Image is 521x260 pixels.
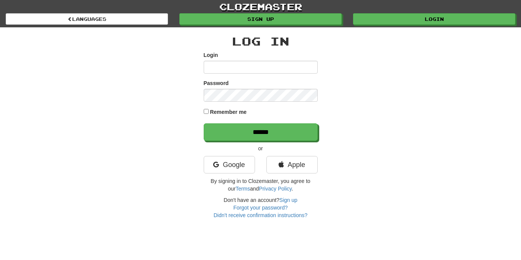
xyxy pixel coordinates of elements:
a: Languages [6,13,168,25]
a: Apple [266,156,318,173]
label: Remember me [210,108,247,116]
h2: Log In [204,35,318,47]
p: By signing in to Clozemaster, you agree to our and . [204,177,318,192]
a: Terms [236,186,250,192]
p: or [204,145,318,152]
label: Password [204,79,229,87]
a: Sign up [179,13,342,25]
a: Didn't receive confirmation instructions? [214,212,307,218]
a: Google [204,156,255,173]
a: Sign up [279,197,297,203]
a: Privacy Policy [259,186,291,192]
a: Login [353,13,515,25]
a: Forgot your password? [233,205,288,211]
div: Don't have an account? [204,196,318,219]
label: Login [204,51,218,59]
